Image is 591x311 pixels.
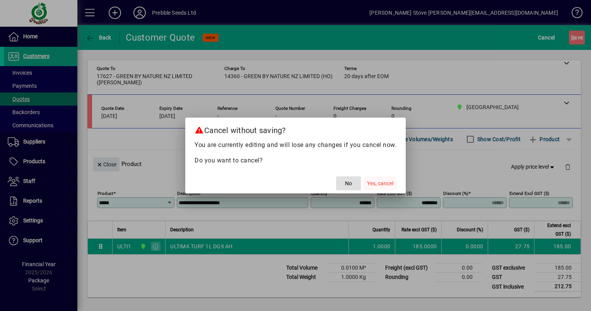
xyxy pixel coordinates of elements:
[336,176,361,190] button: No
[367,179,393,188] span: Yes, cancel
[364,176,396,190] button: Yes, cancel
[195,140,396,150] p: You are currently editing and will lose any changes if you cancel now.
[345,179,352,188] span: No
[185,118,406,140] h2: Cancel without saving?
[195,156,396,165] p: Do you want to cancel?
